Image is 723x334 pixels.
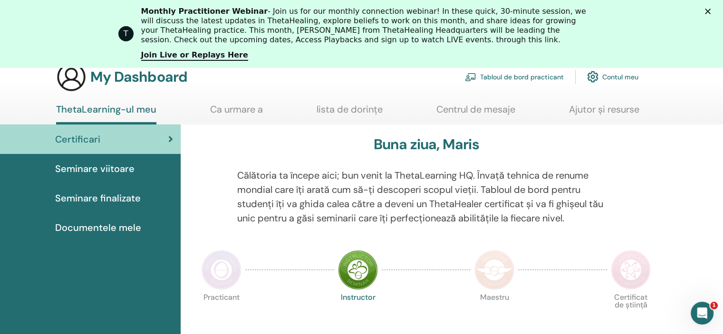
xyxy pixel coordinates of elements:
span: 1 [710,302,718,309]
span: Seminare finalizate [55,191,141,205]
span: Documentele mele [55,220,141,235]
a: Ca urmare a [210,104,263,122]
img: Certificate of Science [611,250,651,290]
p: Călătoria ta începe aici; bun venit la ThetaLearning HQ. Învață tehnica de renume mondial care îț... [237,168,616,225]
a: Tabloul de bord practicant [465,66,564,87]
a: Ajutor și resurse [569,104,639,122]
div: Închidere [705,9,714,14]
div: - Join us for our monthly connection webinar! In these quick, 30-minute session, we will discuss ... [141,7,590,45]
p: Instructor [338,294,378,334]
img: Practitioner [202,250,241,290]
p: Practicant [202,294,241,334]
a: Centrul de mesaje [436,104,515,122]
span: Certificari [55,132,100,146]
a: ThetaLearning-ul meu [56,104,156,124]
p: Certificat de știință [611,294,651,334]
img: Instructor [338,250,378,290]
h3: My Dashboard [90,68,187,86]
img: generic-user-icon.jpg [56,62,87,92]
h3: Buna ziua, Maris [374,136,479,153]
b: Monthly Practitioner Webinar [141,7,268,16]
a: Join Live or Replays Here [141,50,248,61]
img: Master [474,250,514,290]
p: Maestru [474,294,514,334]
a: lista de dorințe [317,104,383,122]
span: Seminare viitoare [55,162,135,176]
img: chalkboard-teacher.svg [465,73,476,81]
a: Contul meu [587,66,638,87]
iframe: Intercom live chat [691,302,713,324]
div: Profile image for ThetaHealing [118,26,134,41]
img: cog.svg [587,68,598,85]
